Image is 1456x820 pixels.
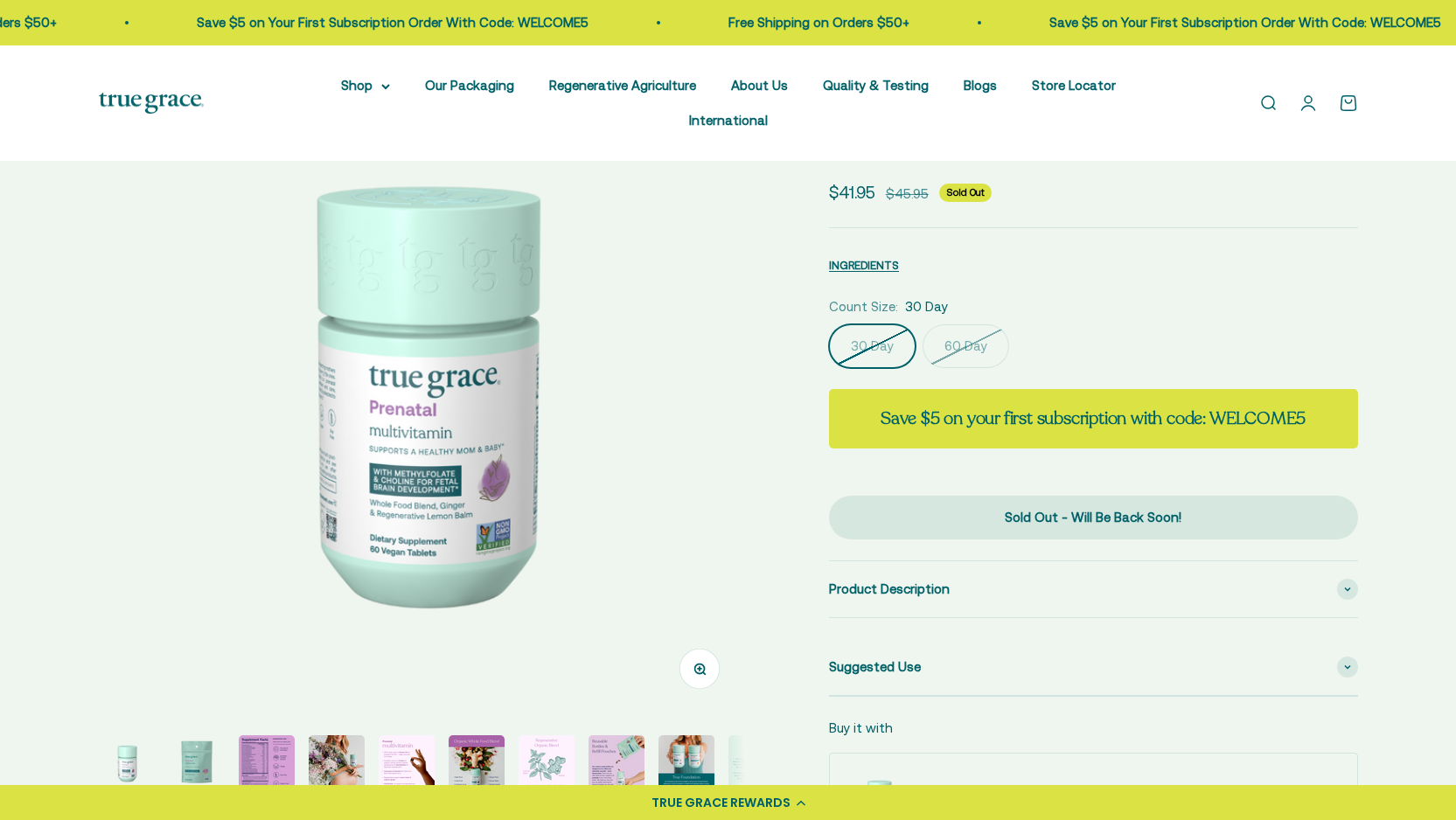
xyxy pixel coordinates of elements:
[589,735,644,796] button: Go to item 8
[589,735,644,791] img: Our custom-made bottles are designed to be refilled and ultimately recycled - never tossed away. ...
[829,296,898,317] legend: Count Size:
[658,735,714,791] img: Our Prenatal product line provides a robust and comprehensive offering for a true foundation of h...
[651,794,791,812] div: TRUE GRACE REWARDS
[449,735,505,796] button: Go to item 6
[549,78,696,93] a: Regenerative Agriculture
[881,407,1306,430] strong: Save $5 on your first subscription with code: WELCOME5
[99,68,745,714] img: Daily Multivitamin to Support a Healthy Mom & Baby* For women during pre-conception, pregnancy, a...
[1032,78,1116,93] a: Store Locator
[829,254,899,275] button: INGREDIENTS
[829,718,893,739] p: Buy it with
[177,12,568,33] p: Save $5 on Your First Subscription Order With Code: WELCOME5
[658,735,714,796] button: Go to item 9
[239,735,295,796] button: Go to item 3
[731,78,788,93] a: About Us
[829,561,1358,617] summary: Product Description
[519,735,575,791] img: Lemon Balm Ginger Regenerative Organic Lemon Balm and Organic Ginger.
[829,579,950,600] span: Product Description
[99,735,155,796] button: Go to item 1
[239,735,295,791] img: Prenatal & Postnatal Excellent Choline Source Vegan Soy Free Gluten Free
[449,735,505,791] img: - Beet Root - Amla Fruit - Cranberry Fruit - Ginger Root - Lemon Balm - Mustard Seed
[708,15,889,30] a: Free Shipping on Orders $50+
[728,735,784,796] button: Go to item 10
[169,735,225,791] img: Daily Multivitamin to Support a Healthy Mom & Baby* - For women during pre-conception, pregnancy,...
[379,735,435,796] button: Go to item 5
[379,735,435,791] img: - 200% daily value of Vitamin D3 for pregnant women - vegan sourced from algae - Excellent source...
[931,783,1011,802] a: Prenatal DHA
[689,113,768,128] a: International
[964,78,997,93] a: Blogs
[519,735,575,796] button: Go to item 7
[1029,12,1421,33] p: Save $5 on Your First Subscription Order With Code: WELCOME5
[309,735,365,796] button: Go to item 4
[309,735,365,791] img: True Grace Prenatal Multivitamin provides an organic whole food blend that includes organic beet ...
[864,507,1323,528] div: Sold Out - Will Be Back Soon!
[905,296,948,317] span: 30 Day
[99,735,155,791] img: Daily Multivitamin to Support a Healthy Mom & Baby* For women during pre-conception, pregnancy, a...
[829,179,875,205] sale-price: $41.95
[829,496,1358,539] button: Sold Out - Will Be Back Soon!
[939,184,992,203] sold-out-badge: Sold Out
[425,78,514,93] a: Our Packaging
[886,184,929,205] compare-at-price: $45.95
[823,78,929,93] a: Quality & Testing
[169,735,225,796] button: Go to item 2
[829,259,899,272] span: INGREDIENTS
[728,735,784,791] img: Every lot of True Grace supplements undergoes extensive third-party testing. Regulation says we d...
[341,75,390,96] summary: Shop
[829,639,1358,695] summary: Suggested Use
[829,657,921,678] span: Suggested Use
